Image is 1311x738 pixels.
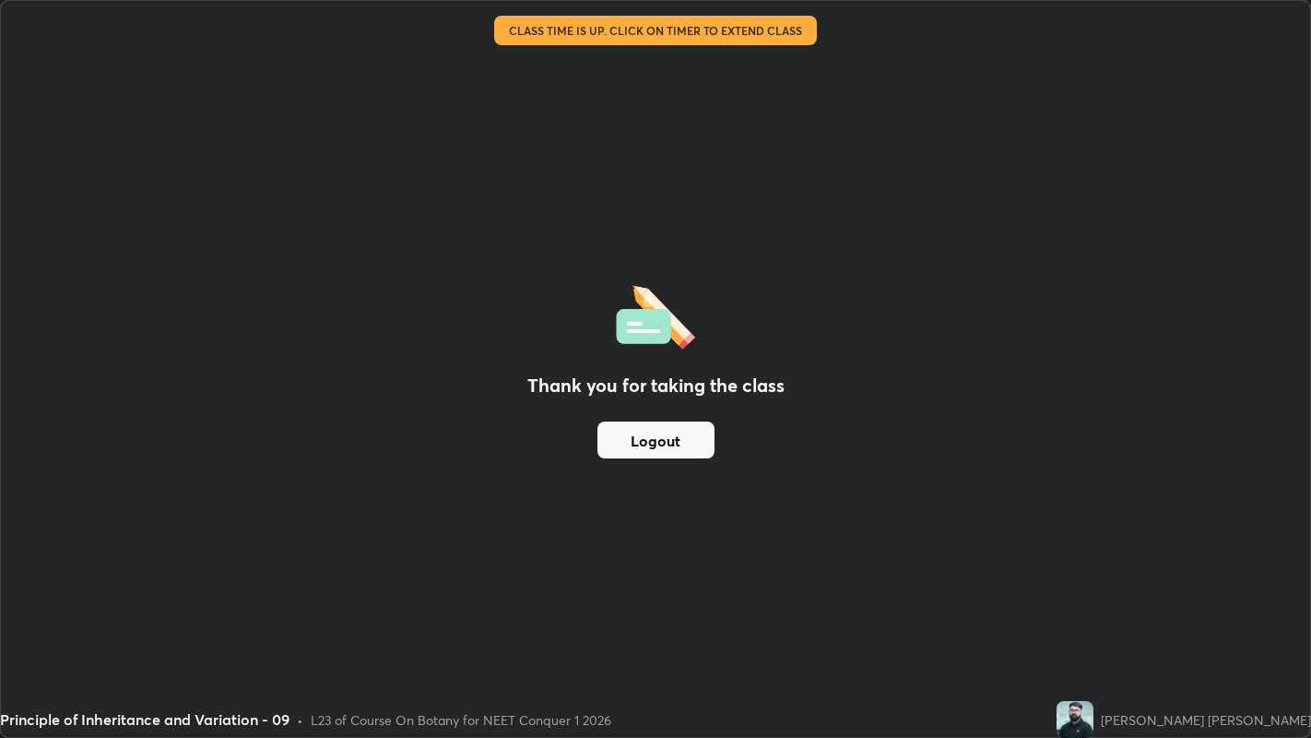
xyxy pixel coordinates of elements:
h2: Thank you for taking the class [527,372,785,399]
img: offlineFeedback.1438e8b3.svg [616,280,695,350]
button: Logout [597,422,715,458]
div: L23 of Course On Botany for NEET Conquer 1 2026 [311,710,611,730]
div: [PERSON_NAME] [PERSON_NAME] [1101,710,1311,730]
div: • [297,710,303,730]
img: 962a5ef9ae1549bc87716ea8f1eb62b1.jpg [1057,701,1093,738]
